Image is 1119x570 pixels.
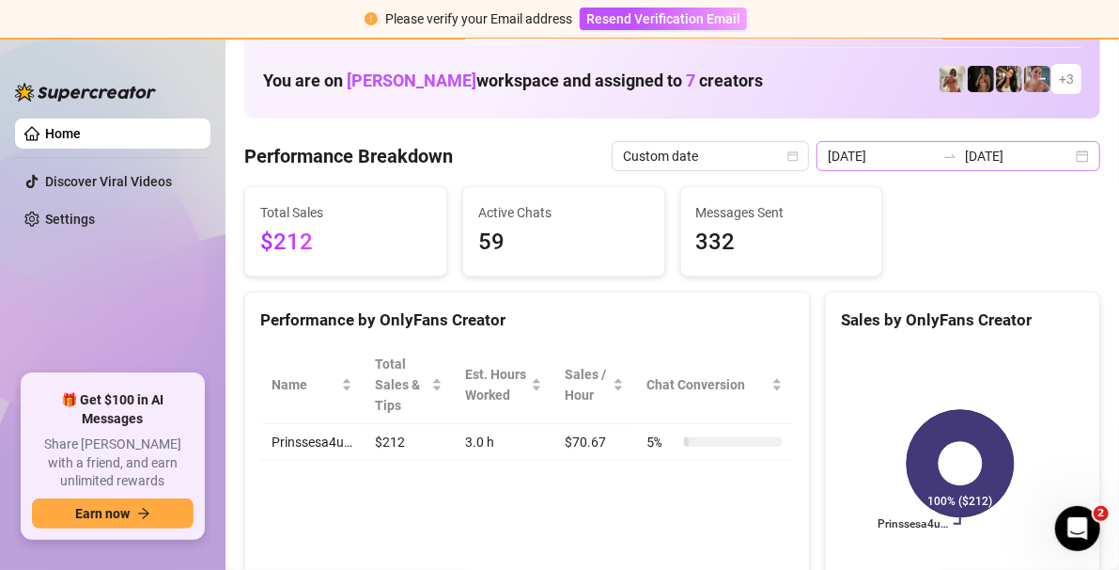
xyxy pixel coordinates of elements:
[878,517,948,530] text: Prinssesa4u…
[260,308,794,333] div: Performance by OnlyFans Creator
[32,391,194,428] span: 🎁 Get $100 in AI Messages
[646,374,768,395] span: Chat Conversion
[565,364,609,405] span: Sales / Hour
[32,499,194,529] button: Earn nowarrow-right
[45,174,172,189] a: Discover Viral Videos
[347,71,476,90] span: [PERSON_NAME]
[465,364,527,405] div: Est. Hours Worked
[45,212,95,227] a: Settings
[15,83,156,102] img: logo-BBDzfeDw.svg
[32,435,194,491] span: Share [PERSON_NAME] with a friend, and earn unlimited rewards
[272,374,337,395] span: Name
[965,146,1072,166] input: End date
[553,346,635,424] th: Sales / Hour
[45,126,81,141] a: Home
[263,71,763,91] h1: You are on workspace and assigned to creators
[478,202,649,223] span: Active Chats
[1094,506,1109,521] span: 2
[942,149,957,164] span: swap-right
[364,424,454,461] td: $212
[260,424,364,461] td: Prinssesa4u…
[385,8,572,29] div: Please verify your Email address
[696,225,867,261] span: 332
[260,346,364,424] th: Name
[454,424,553,461] td: 3.0 h
[968,66,994,92] img: D
[260,202,431,223] span: Total Sales
[940,66,966,92] img: Green
[365,12,378,25] span: exclamation-circle
[841,308,1084,333] div: Sales by OnlyFans Creator
[646,432,676,452] span: 5 %
[787,150,799,162] span: calendar
[244,143,453,169] h4: Performance Breakdown
[364,346,454,424] th: Total Sales & Tips
[942,149,957,164] span: to
[1055,506,1100,551] iframe: Intercom live chat
[623,142,798,170] span: Custom date
[586,11,740,26] span: Resend Verification Email
[375,354,427,416] span: Total Sales & Tips
[1024,66,1050,92] img: YL
[1059,69,1074,89] span: + 3
[478,225,649,261] span: 59
[260,225,431,261] span: $212
[580,8,747,30] button: Resend Verification Email
[996,66,1022,92] img: AD
[75,506,130,521] span: Earn now
[828,146,935,166] input: Start date
[696,202,867,223] span: Messages Sent
[635,346,794,424] th: Chat Conversion
[553,424,635,461] td: $70.67
[686,71,695,90] span: 7
[137,507,150,520] span: arrow-right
